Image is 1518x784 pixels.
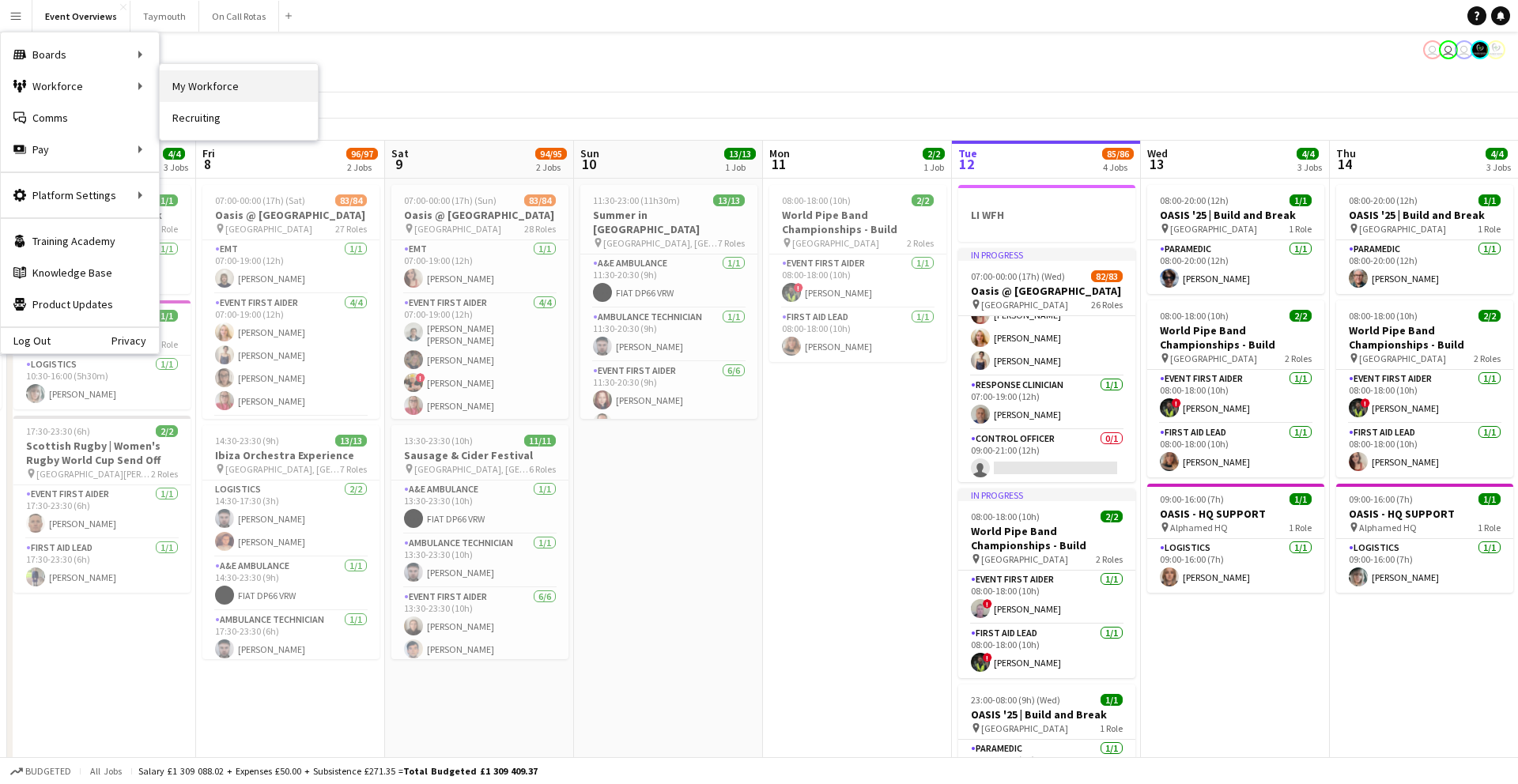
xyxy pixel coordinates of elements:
span: 13/13 [724,148,756,160]
span: 4/4 [1297,148,1319,160]
span: [GEOGRAPHIC_DATA] [1359,223,1446,235]
span: Budgeted [25,766,71,777]
span: [GEOGRAPHIC_DATA] [981,299,1068,311]
div: 08:00-20:00 (12h)1/1OASIS '25 | Build and Break [GEOGRAPHIC_DATA]1 RoleParamedic1/108:00-20:00 (1... [1336,185,1513,294]
a: Privacy [111,334,159,347]
span: 1 Role [1478,223,1501,235]
span: 4/4 [1486,148,1508,160]
span: 1/1 [1101,694,1123,706]
app-card-role: Ambulance Technician1/113:30-23:30 (10h)[PERSON_NAME] [391,534,568,588]
span: 2/2 [1101,511,1123,522]
h3: OASIS '25 | Build and Break [1336,208,1513,222]
app-card-role: First Aid Lead1/108:00-18:00 (10h)[PERSON_NAME] [1336,424,1513,477]
h3: LI WFH [958,208,1135,222]
span: 11:30-23:00 (11h30m) [593,194,680,206]
span: 6 Roles [529,463,556,475]
app-card-role: Logistics1/109:00-16:00 (7h)[PERSON_NAME] [1336,539,1513,593]
app-card-role: A&E Ambulance1/113:30-23:30 (10h)FIAT DP66 VRW [391,481,568,534]
app-card-role: Logistics1/109:00-16:00 (7h)[PERSON_NAME] [1147,539,1324,593]
app-job-card: 08:00-18:00 (10h)2/2World Pipe Band Championships - Build [GEOGRAPHIC_DATA]2 RolesEvent First Aid... [769,185,946,362]
span: 2/2 [1478,310,1501,322]
span: ! [983,599,992,609]
app-user-avatar: Operations Team [1455,40,1474,59]
span: 1/1 [1478,194,1501,206]
app-job-card: LI WFH [958,185,1135,242]
h3: World Pipe Band Championships - Build [958,524,1135,552]
h3: Scottish Rugby | Women's Rugby World Cup Send Off [13,439,191,467]
span: 17:30-23:30 (6h) [26,425,90,437]
span: 1 Role [1478,522,1501,533]
div: In progress [958,248,1135,261]
app-card-role: EMT1/107:00-19:00 (12h)[PERSON_NAME] [391,240,568,294]
span: 2 Roles [1474,352,1501,364]
app-card-role: Logistics2/214:30-17:30 (3h)[PERSON_NAME][PERSON_NAME] [202,481,379,557]
app-card-role: Event First Aider6/613:30-23:30 (10h)[PERSON_NAME][PERSON_NAME] [391,588,568,756]
h3: World Pipe Band Championships - Build [1147,323,1324,352]
span: [GEOGRAPHIC_DATA][PERSON_NAME] [36,468,151,480]
app-card-role: First Aid Lead1/108:00-18:00 (10h)![PERSON_NAME] [958,624,1135,678]
app-card-role: Event First Aider4/407:00-19:00 (12h)[PERSON_NAME] [PERSON_NAME][PERSON_NAME]![PERSON_NAME][PERSO... [391,294,568,421]
span: Sat [391,146,409,160]
h3: Oasis @ [GEOGRAPHIC_DATA] [391,208,568,222]
span: 14:30-23:30 (9h) [215,435,279,447]
span: 2/2 [1290,310,1312,322]
app-job-card: 10:30-16:00 (5h30m)1/1OASIS - HQ SUPPORT Alphamed HQ1 RoleLogistics1/110:30-16:00 (5h30m)[PERSON_... [13,300,191,409]
span: 2/2 [912,194,934,206]
div: 09:00-16:00 (7h)1/1OASIS - HQ SUPPORT Alphamed HQ1 RoleLogistics1/109:00-16:00 (7h)[PERSON_NAME] [1336,484,1513,593]
span: 09:00-16:00 (7h) [1349,493,1413,505]
span: 11/11 [524,435,556,447]
app-card-role: Event First Aider1/108:00-18:00 (10h)![PERSON_NAME] [1336,370,1513,424]
app-user-avatar: Clinical Team [1471,40,1490,59]
span: ! [1361,398,1370,408]
span: 08:00-18:00 (10h) [971,511,1040,522]
span: [GEOGRAPHIC_DATA] [981,553,1068,565]
app-card-role: Control Officer0/109:00-21:00 (12h) [958,430,1135,484]
span: [GEOGRAPHIC_DATA] [981,722,1068,734]
app-card-role: Event First Aider1/117:30-23:30 (6h)[PERSON_NAME] [13,485,191,539]
app-job-card: 14:30-23:30 (9h)13/13Ibiza Orchestra Experience [GEOGRAPHIC_DATA], [GEOGRAPHIC_DATA], [GEOGRAPHIC... [202,425,379,659]
div: Boards [1,39,159,70]
app-job-card: 08:00-20:00 (12h)1/1OASIS '25 | Build and Break [GEOGRAPHIC_DATA]1 RoleParamedic1/108:00-20:00 (1... [1147,185,1324,294]
app-card-role: Logistics1/110:30-16:00 (5h30m)[PERSON_NAME] [13,356,191,409]
span: 1/1 [1290,194,1312,206]
span: 9 [389,155,409,173]
app-card-role: Event First Aider4/407:00-19:00 (12h)[PERSON_NAME][PERSON_NAME][PERSON_NAME][PERSON_NAME] [202,294,379,416]
div: Platform Settings [1,179,159,211]
span: 4/4 [163,148,185,160]
span: [GEOGRAPHIC_DATA] [1170,352,1257,364]
app-card-role: Ambulance Technician1/117:30-23:30 (6h)[PERSON_NAME] [202,611,379,665]
span: 96/97 [346,148,378,160]
span: 2 Roles [907,237,934,249]
h3: OASIS - HQ SUPPORT [1336,507,1513,521]
div: In progress [958,488,1135,501]
div: Salary £1 309 088.02 + Expenses £50.00 + Subsistence £271.35 = [138,765,538,777]
span: ! [416,373,425,383]
div: 13:30-23:30 (10h)11/11Sausage & Cider Festival [GEOGRAPHIC_DATA], [GEOGRAPHIC_DATA]6 RolesA&E Amb... [391,425,568,659]
app-card-role: Event First Aider6/611:30-20:30 (9h)[PERSON_NAME][PERSON_NAME] [580,362,757,530]
a: Comms [1,102,159,134]
div: 07:00-00:00 (17h) (Sun)83/84Oasis @ [GEOGRAPHIC_DATA] [GEOGRAPHIC_DATA]28 RolesEMT1/107:00-19:00 ... [391,185,568,419]
span: [GEOGRAPHIC_DATA] [1359,352,1446,364]
span: 28 Roles [524,223,556,235]
h3: Sausage & Cider Festival [391,448,568,462]
a: Recruiting [160,102,318,134]
span: 1 Role [155,338,178,350]
span: 94/95 [535,148,567,160]
span: Total Budgeted £1 309 409.37 [403,765,538,777]
button: Taymouth [130,1,199,32]
div: 4 Jobs [1103,161,1133,173]
h3: OASIS '25 | Build and Break [958,707,1135,722]
h3: World Pipe Band Championships - Build [769,208,946,236]
div: 3 Jobs [164,161,188,173]
app-user-avatar: Operations Team [1439,40,1458,59]
span: Wed [1147,146,1168,160]
div: 08:00-18:00 (10h)2/2World Pipe Band Championships - Build [GEOGRAPHIC_DATA]2 RolesEvent First Aid... [1336,300,1513,477]
div: 2 Jobs [347,161,377,173]
h3: Oasis @ [GEOGRAPHIC_DATA] [202,208,379,222]
span: 2/2 [156,425,178,437]
button: Event Overviews [32,1,130,32]
span: 10 [578,155,599,173]
span: [GEOGRAPHIC_DATA] [792,237,879,249]
h3: Oasis @ [GEOGRAPHIC_DATA] [958,284,1135,298]
span: 8 [200,155,215,173]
